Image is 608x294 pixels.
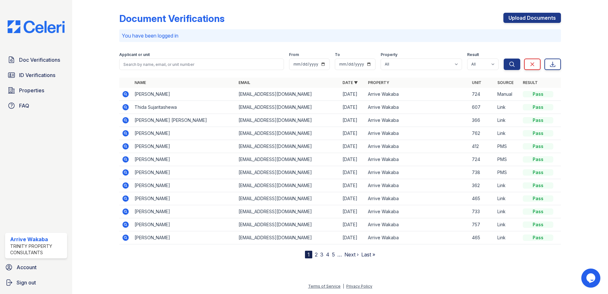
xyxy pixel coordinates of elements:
td: [PERSON_NAME] [132,179,236,192]
td: [DATE] [340,192,365,205]
td: Link [495,101,520,114]
input: Search by name, email, or unit number [119,59,284,70]
td: [EMAIL_ADDRESS][DOMAIN_NAME] [236,166,340,179]
div: Trinity Property Consultants [10,243,65,256]
img: CE_Logo_Blue-a8612792a0a2168367f1c8372b55b34899dd931a85d93a1a3d3e32e68fde9ad4.png [3,20,70,33]
div: 1 [305,251,312,258]
span: Properties [19,87,44,94]
td: [PERSON_NAME] [132,140,236,153]
a: Date ▼ [342,80,358,85]
td: PMS [495,153,520,166]
td: PMS [495,140,520,153]
td: [DATE] [340,179,365,192]
label: Result [467,52,479,57]
td: [DATE] [340,166,365,179]
td: Manual [495,88,520,101]
td: 465 [469,192,495,205]
td: 412 [469,140,495,153]
div: Arrive Wakaba [10,235,65,243]
a: Email [238,80,250,85]
div: Pass [523,169,553,176]
div: Pass [523,221,553,228]
td: Thida Sujaritashewa [132,101,236,114]
td: Arrive Wakaba [365,127,469,140]
label: Applicant or unit [119,52,150,57]
td: Link [495,179,520,192]
td: Arrive Wakaba [365,140,469,153]
td: [EMAIL_ADDRESS][DOMAIN_NAME] [236,231,340,244]
div: Pass [523,104,553,110]
a: Unit [472,80,481,85]
td: Link [495,231,520,244]
td: [EMAIL_ADDRESS][DOMAIN_NAME] [236,140,340,153]
td: [EMAIL_ADDRESS][DOMAIN_NAME] [236,127,340,140]
span: FAQ [19,102,29,109]
td: 724 [469,153,495,166]
td: Arrive Wakaba [365,218,469,231]
td: Link [495,127,520,140]
td: [PERSON_NAME] [132,205,236,218]
a: Property [368,80,389,85]
iframe: chat widget [581,269,602,288]
div: Pass [523,208,553,215]
td: [DATE] [340,205,365,218]
td: Link [495,114,520,127]
td: [DATE] [340,231,365,244]
td: [DATE] [340,153,365,166]
td: Arrive Wakaba [365,231,469,244]
span: Doc Verifications [19,56,60,64]
div: Pass [523,130,553,136]
a: Upload Documents [503,13,561,23]
div: Pass [523,143,553,150]
a: 5 [332,251,335,258]
td: [EMAIL_ADDRESS][DOMAIN_NAME] [236,192,340,205]
td: Arrive Wakaba [365,88,469,101]
span: … [337,251,342,258]
a: 4 [326,251,329,258]
span: ID Verifications [19,71,55,79]
a: Source [497,80,514,85]
div: | [343,284,344,289]
td: [EMAIL_ADDRESS][DOMAIN_NAME] [236,114,340,127]
td: [PERSON_NAME] [132,192,236,205]
a: Terms of Service [308,284,341,289]
td: [EMAIL_ADDRESS][DOMAIN_NAME] [236,205,340,218]
td: Arrive Wakaba [365,192,469,205]
td: [DATE] [340,101,365,114]
td: [DATE] [340,140,365,153]
a: Account [3,261,70,274]
td: [PERSON_NAME] [132,166,236,179]
td: 366 [469,114,495,127]
label: From [289,52,299,57]
td: 362 [469,179,495,192]
td: Link [495,218,520,231]
td: 724 [469,88,495,101]
td: [PERSON_NAME] [132,153,236,166]
td: Link [495,205,520,218]
div: Pass [523,234,553,241]
a: Next › [344,251,359,258]
td: Link [495,192,520,205]
div: Pass [523,182,553,189]
a: Sign out [3,276,70,289]
td: Arrive Wakaba [365,166,469,179]
div: Document Verifications [119,13,225,24]
td: 465 [469,231,495,244]
div: Pass [523,91,553,97]
td: [EMAIL_ADDRESS][DOMAIN_NAME] [236,88,340,101]
td: [PERSON_NAME] [PERSON_NAME] [132,114,236,127]
td: [EMAIL_ADDRESS][DOMAIN_NAME] [236,218,340,231]
td: PMS [495,166,520,179]
td: 757 [469,218,495,231]
div: Pass [523,156,553,163]
span: Sign out [17,279,36,286]
td: [PERSON_NAME] [132,218,236,231]
td: [DATE] [340,114,365,127]
a: Last » [361,251,375,258]
td: [PERSON_NAME] [132,127,236,140]
p: You have been logged in [122,32,558,39]
td: 607 [469,101,495,114]
div: Pass [523,195,553,202]
td: [EMAIL_ADDRESS][DOMAIN_NAME] [236,101,340,114]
